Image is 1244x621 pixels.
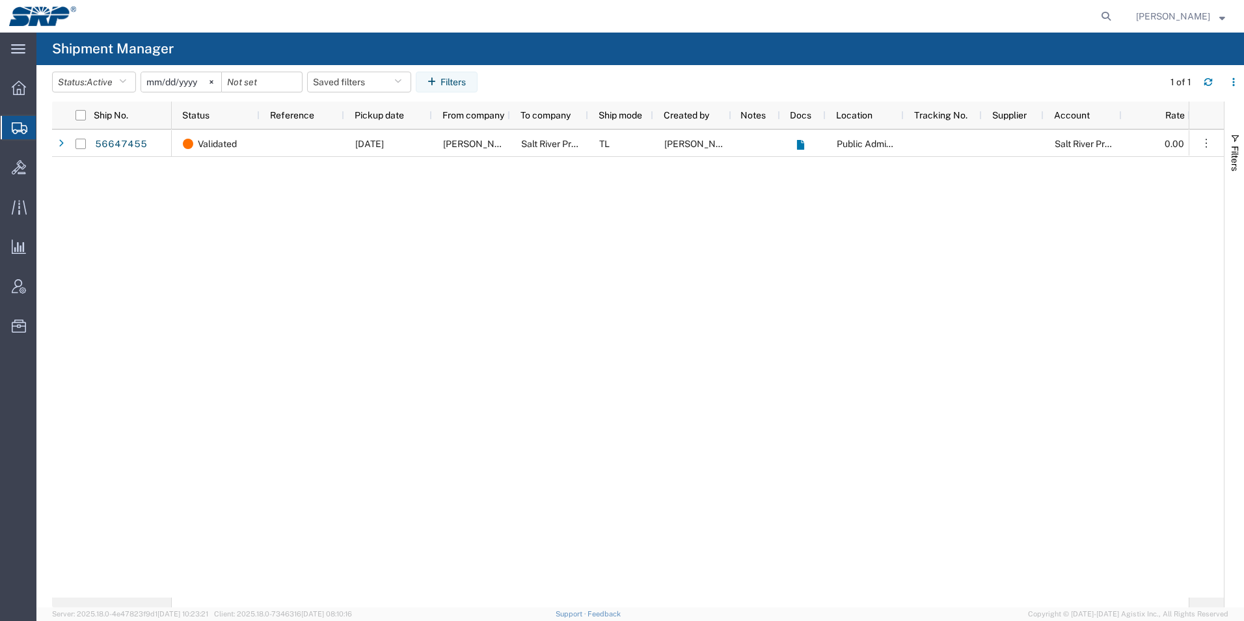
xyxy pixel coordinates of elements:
[270,110,314,120] span: Reference
[52,33,174,65] h4: Shipment Manager
[1170,76,1193,89] div: 1 of 1
[214,610,352,618] span: Client: 2025.18.0-7346316
[94,134,148,155] a: 56647455
[664,110,709,120] span: Created by
[157,610,208,618] span: [DATE] 10:23:21
[992,110,1027,120] span: Supplier
[355,110,404,120] span: Pickup date
[141,72,221,92] input: Not set
[599,139,610,149] span: TL
[588,610,621,618] a: Feedback
[836,110,872,120] span: Location
[1230,146,1240,171] span: Filters
[914,110,967,120] span: Tracking No.
[599,110,642,120] span: Ship mode
[442,110,504,120] span: From company
[1028,609,1228,620] span: Copyright © [DATE]-[DATE] Agistix Inc., All Rights Reserved
[1136,9,1210,23] span: Ed Simmons
[1054,110,1090,120] span: Account
[1135,8,1226,24] button: [PERSON_NAME]
[182,110,210,120] span: Status
[355,139,384,149] span: 09/04/2025
[9,7,76,26] img: logo
[664,139,738,149] span: Marissa Camacho
[1165,139,1184,149] span: 0.00
[443,139,517,149] span: Neal Brothers
[521,139,593,149] span: Salt River Project
[837,139,961,149] span: Public Administration Buidling
[416,72,478,92] button: Filters
[740,110,766,120] span: Notes
[521,110,571,120] span: To company
[307,72,411,92] button: Saved filters
[301,610,352,618] span: [DATE] 08:10:16
[52,610,208,618] span: Server: 2025.18.0-4e47823f9d1
[52,72,136,92] button: Status:Active
[1132,110,1185,120] span: Rate
[87,77,113,87] span: Active
[556,610,588,618] a: Support
[790,110,811,120] span: Docs
[222,72,302,92] input: Not set
[198,130,237,158] span: Validated
[94,110,128,120] span: Ship No.
[1055,139,1126,149] span: Salt River Project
